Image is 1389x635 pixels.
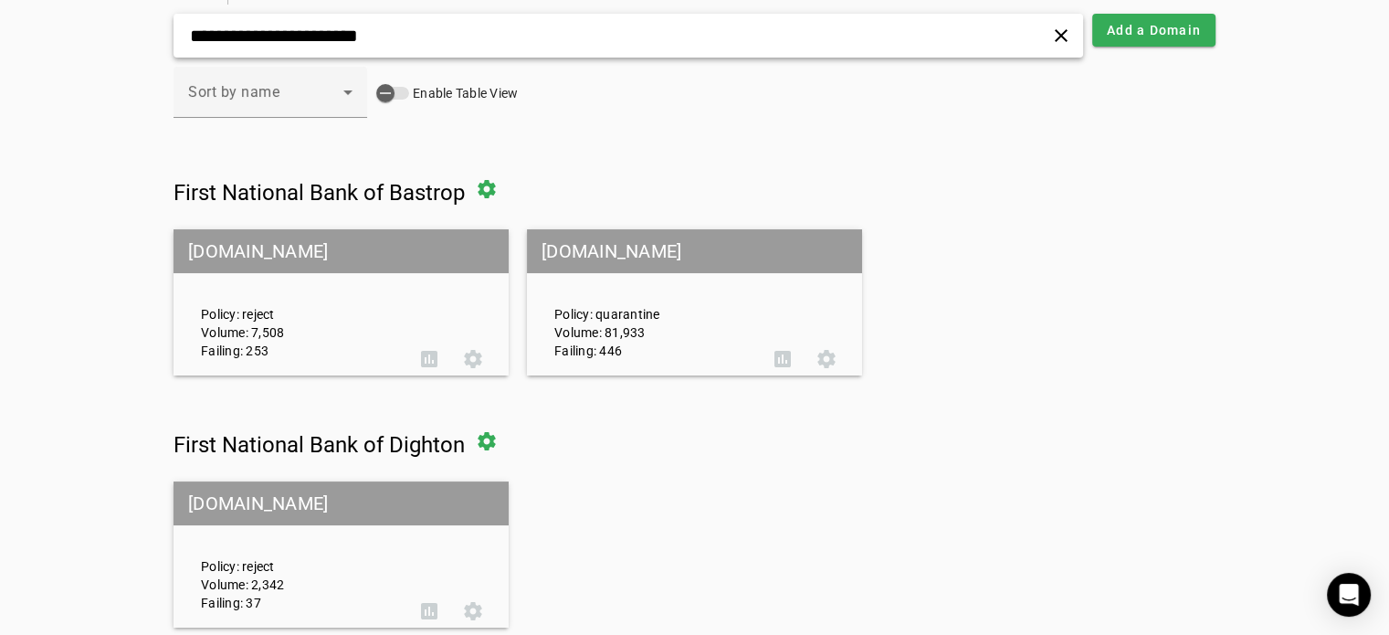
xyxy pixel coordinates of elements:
span: Sort by name [188,83,279,101]
div: Open Intercom Messenger [1327,573,1371,617]
div: Policy: quarantine Volume: 81,933 Failing: 446 [541,246,761,360]
mat-grid-tile-header: [DOMAIN_NAME] [174,229,509,273]
div: Policy: reject Volume: 7,508 Failing: 253 [187,246,407,360]
button: Add a Domain [1092,14,1215,47]
span: First National Bank of Bastrop [174,180,465,206]
button: DMARC Report [407,337,451,381]
div: Policy: reject Volume: 2,342 Failing: 37 [187,498,407,612]
mat-grid-tile-header: [DOMAIN_NAME] [174,482,509,525]
button: Settings [805,337,848,381]
span: First National Bank of Dighton [174,432,465,458]
button: DMARC Report [761,337,805,381]
button: DMARC Report [407,589,451,633]
mat-grid-tile-header: [DOMAIN_NAME] [527,229,862,273]
button: Settings [451,589,495,633]
label: Enable Table View [409,84,518,102]
button: Settings [451,337,495,381]
span: Add a Domain [1107,21,1201,39]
